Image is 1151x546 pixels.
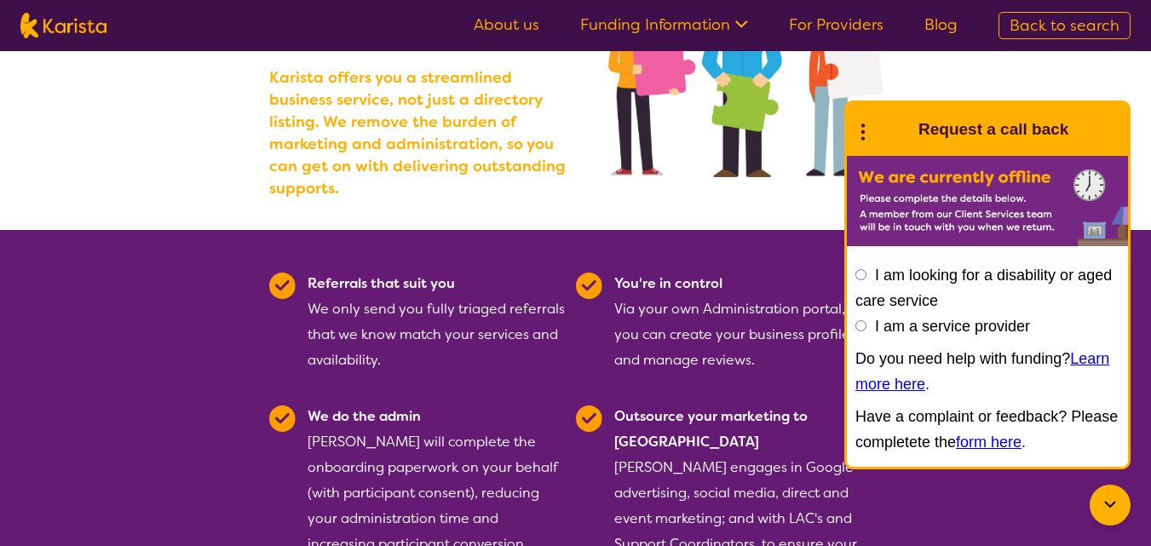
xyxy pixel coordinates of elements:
b: We do the admin [308,407,421,425]
img: Karista offline chat form to request call back [847,156,1128,246]
a: About us [474,14,539,35]
a: For Providers [789,14,883,35]
img: Tick [576,273,602,299]
a: form here [956,434,1022,451]
img: Karista logo [20,13,106,38]
label: I am a service provider [875,318,1030,335]
img: Tick [576,405,602,432]
b: You're in control [614,274,722,292]
a: Blog [924,14,958,35]
b: Referrals that suit you [308,274,455,292]
img: Tick [269,405,296,432]
label: I am looking for a disability or aged care service [855,267,1112,309]
b: Outsource your marketing to [GEOGRAPHIC_DATA] [614,407,808,451]
h1: Request a call back [918,117,1068,142]
img: Tick [269,273,296,299]
img: Karista [874,112,908,147]
a: Back to search [998,12,1131,39]
p: Do you need help with funding? . [855,346,1119,397]
iframe: Chat Window [1075,474,1128,527]
p: Have a complaint or feedback? Please completete the . [855,404,1119,455]
div: We only send you fully triaged referrals that we know match your services and availability. [308,271,566,373]
a: Funding Information [580,14,748,35]
b: Karista offers you a streamlined business service, not just a directory listing. We remove the bu... [269,66,576,199]
span: Back to search [1010,15,1119,36]
div: Via your own Administration portal, you can create your business profile and manage reviews. [614,271,872,373]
